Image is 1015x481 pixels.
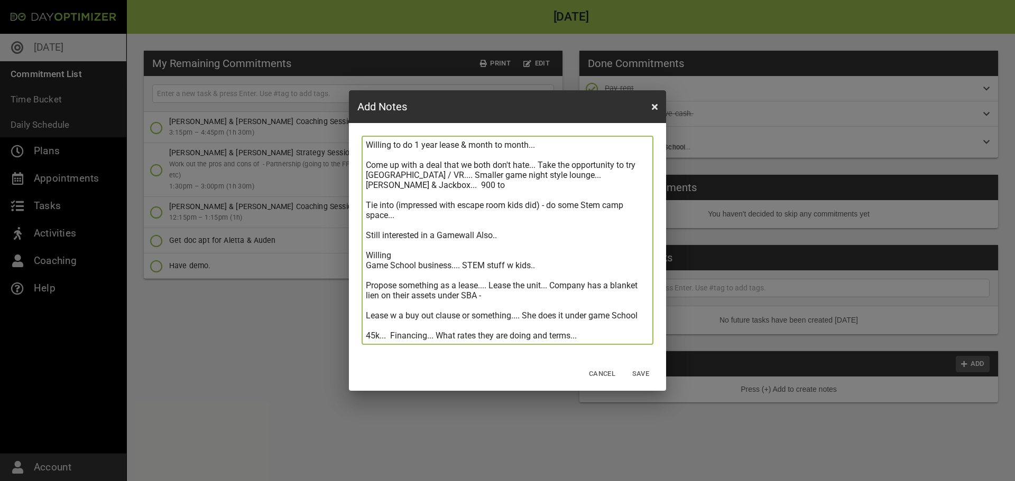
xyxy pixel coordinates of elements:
button: Cancel [585,366,620,382]
span: Save [628,368,653,380]
h3: Add Notes [357,99,407,115]
button: Save [624,366,658,382]
textarea: [PERSON_NAME].... Cheap rent right in downtown... PLanning to tear down building in 1-2 years. Wi... [366,140,649,341]
span: Cancel [589,368,615,380]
